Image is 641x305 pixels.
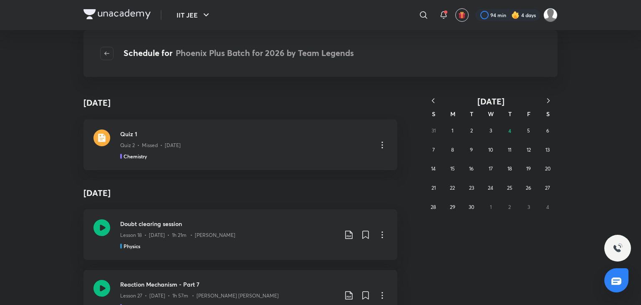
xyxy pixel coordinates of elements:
[522,124,535,137] button: September 5, 2025
[124,242,140,250] h5: Physics
[508,127,511,134] abbr: September 4, 2025
[527,127,530,134] abbr: September 5, 2025
[450,110,455,118] abbr: Monday
[522,181,535,195] button: September 26, 2025
[477,96,505,107] span: [DATE]
[541,181,554,195] button: September 27, 2025
[465,124,478,137] button: September 2, 2025
[446,181,459,195] button: September 22, 2025
[522,162,535,175] button: September 19, 2025
[465,181,478,195] button: September 23, 2025
[527,147,531,153] abbr: September 12, 2025
[427,143,440,157] button: September 7, 2025
[450,165,455,172] abbr: September 15, 2025
[503,181,516,195] button: September 25, 2025
[83,209,397,260] a: Doubt clearing sessionLesson 18 • [DATE] • 1h 21m • [PERSON_NAME]Physics
[120,231,235,239] p: Lesson 18 • [DATE] • 1h 21m • [PERSON_NAME]
[83,180,397,206] h4: [DATE]
[545,165,550,172] abbr: September 20, 2025
[488,185,493,191] abbr: September 24, 2025
[120,292,279,300] p: Lesson 27 • [DATE] • 1h 57m • [PERSON_NAME] [PERSON_NAME]
[541,143,554,157] button: September 13, 2025
[503,162,516,175] button: September 18, 2025
[484,124,497,137] button: September 3, 2025
[545,185,550,191] abbr: September 27, 2025
[470,127,473,134] abbr: September 2, 2025
[489,165,493,172] abbr: September 17, 2025
[484,162,497,175] button: September 17, 2025
[432,147,435,153] abbr: September 7, 2025
[503,143,516,157] button: September 11, 2025
[120,280,337,289] h3: Reaction Mechanism - Part 7
[431,165,436,172] abbr: September 14, 2025
[431,204,436,210] abbr: September 28, 2025
[83,9,151,19] img: Company Logo
[93,130,110,146] img: quiz
[124,47,354,60] h4: Schedule for
[120,142,181,149] p: Quiz 2 • Missed • [DATE]
[490,127,492,134] abbr: September 3, 2025
[120,219,337,228] h3: Doubt clearing session
[176,47,354,58] span: Phoenix Plus Batch for 2026 by Team Legends
[446,162,459,175] button: September 15, 2025
[541,162,554,175] button: September 20, 2025
[469,185,474,191] abbr: September 23, 2025
[543,8,558,22] img: Shreyas Bhanu
[120,130,371,138] h3: Quiz 1
[455,8,469,22] button: avatar
[546,127,549,134] abbr: September 6, 2025
[546,110,550,118] abbr: Saturday
[470,110,473,118] abbr: Tuesday
[507,185,512,191] abbr: September 25, 2025
[470,147,473,153] abbr: September 9, 2025
[511,11,520,19] img: streak
[469,204,474,210] abbr: September 30, 2025
[458,11,466,19] img: avatar
[432,185,436,191] abbr: September 21, 2025
[451,147,454,153] abbr: September 8, 2025
[427,201,440,214] button: September 28, 2025
[446,124,459,137] button: September 1, 2025
[503,124,516,137] button: September 4, 2025
[465,162,478,175] button: September 16, 2025
[541,124,554,137] button: September 6, 2025
[465,201,478,214] button: September 30, 2025
[526,165,531,172] abbr: September 19, 2025
[469,165,474,172] abbr: September 16, 2025
[488,147,493,153] abbr: September 10, 2025
[484,143,497,157] button: September 10, 2025
[83,119,397,170] a: quizQuiz 1Quiz 2 • Missed • [DATE]Chemistry
[507,165,512,172] abbr: September 18, 2025
[432,110,435,118] abbr: Sunday
[488,110,494,118] abbr: Wednesday
[465,143,478,157] button: September 9, 2025
[442,96,539,107] button: [DATE]
[446,201,459,214] button: September 29, 2025
[450,204,455,210] abbr: September 29, 2025
[450,185,455,191] abbr: September 22, 2025
[526,185,531,191] abbr: September 26, 2025
[613,243,623,253] img: ttu
[527,110,530,118] abbr: Friday
[522,143,535,157] button: September 12, 2025
[83,9,151,21] a: Company Logo
[508,110,512,118] abbr: Thursday
[508,147,511,153] abbr: September 11, 2025
[446,143,459,157] button: September 8, 2025
[83,97,111,109] h4: [DATE]
[427,181,440,195] button: September 21, 2025
[452,127,453,134] abbr: September 1, 2025
[427,162,440,175] button: September 14, 2025
[124,152,147,160] h5: Chemistry
[172,7,216,23] button: IIT JEE
[484,181,497,195] button: September 24, 2025
[545,147,550,153] abbr: September 13, 2025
